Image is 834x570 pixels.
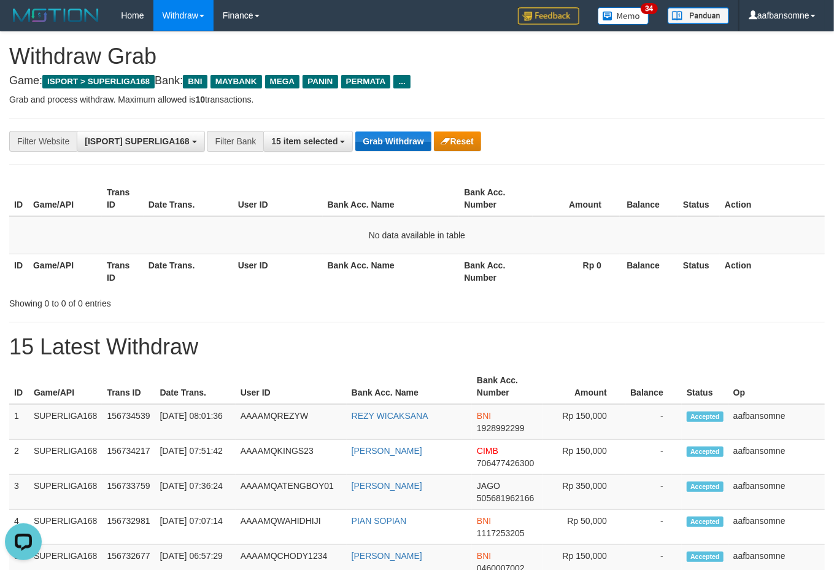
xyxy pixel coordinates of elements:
td: AAAAMQKINGS23 [236,440,347,475]
img: Button%20Memo.svg [598,7,649,25]
th: User ID [233,181,323,216]
th: Balance [625,369,682,404]
th: Bank Acc. Name [323,254,460,289]
td: - [625,475,682,510]
th: Op [728,369,825,404]
span: Accepted [687,412,724,422]
div: Showing 0 to 0 of 0 entries [9,292,338,310]
h4: Game: Bank: [9,75,825,87]
span: MEGA [265,75,300,88]
span: CIMB [477,446,498,456]
td: Rp 150,000 [542,404,625,440]
th: Action [720,181,825,216]
td: [DATE] 08:01:36 [155,404,236,440]
th: User ID [233,254,323,289]
h1: 15 Latest Withdraw [9,335,825,359]
span: PANIN [303,75,338,88]
th: Amount [542,369,625,404]
th: ID [9,369,29,404]
td: aafbansomne [728,404,825,440]
th: ID [9,254,28,289]
td: AAAAMQREZYW [236,404,347,440]
span: BNI [477,551,491,561]
p: Grab and process withdraw. Maximum allowed is transactions. [9,93,825,106]
td: SUPERLIGA168 [29,404,102,440]
th: ID [9,181,28,216]
td: [DATE] 07:07:14 [155,510,236,545]
button: Grab Withdraw [355,131,431,151]
th: Amount [533,181,620,216]
td: 2 [9,440,29,475]
span: Copy 505681962166 to clipboard [477,493,534,503]
td: aafbansomne [728,440,825,475]
a: REZY WICAKSANA [352,411,428,421]
img: Feedback.jpg [518,7,579,25]
th: Date Trans. [144,254,233,289]
span: [ISPORT] SUPERLIGA168 [85,136,189,146]
td: AAAAMQWAHIDHIJI [236,510,347,545]
th: Date Trans. [144,181,233,216]
span: 34 [641,3,657,14]
th: Bank Acc. Name [323,181,460,216]
th: Bank Acc. Number [459,181,533,216]
th: Date Trans. [155,369,236,404]
img: MOTION_logo.png [9,6,102,25]
td: [DATE] 07:36:24 [155,475,236,510]
span: BNI [477,516,491,526]
a: [PERSON_NAME] [352,551,422,561]
span: ISPORT > SUPERLIGA168 [42,75,155,88]
th: Status [678,181,720,216]
button: Reset [434,131,481,151]
th: User ID [236,369,347,404]
img: panduan.png [668,7,729,24]
td: 156734539 [102,404,155,440]
td: 1 [9,404,29,440]
a: PIAN SOPIAN [352,516,406,526]
th: Bank Acc. Name [347,369,472,404]
th: Trans ID [102,369,155,404]
td: 4 [9,510,29,545]
span: BNI [477,411,491,421]
div: Filter Bank [207,131,263,152]
th: Game/API [28,181,102,216]
td: - [625,510,682,545]
strong: 10 [195,95,205,104]
span: Accepted [687,517,724,527]
button: [ISPORT] SUPERLIGA168 [77,131,204,152]
td: No data available in table [9,216,825,254]
td: aafbansomne [728,475,825,510]
span: Copy 1928992299 to clipboard [477,423,525,433]
th: Bank Acc. Number [459,254,533,289]
th: Balance [620,254,678,289]
h1: Withdraw Grab [9,44,825,69]
th: Status [682,369,728,404]
td: 156732981 [102,510,155,545]
th: Game/API [29,369,102,404]
a: [PERSON_NAME] [352,481,422,491]
td: - [625,440,682,475]
td: 156734217 [102,440,155,475]
span: Accepted [687,447,724,457]
td: SUPERLIGA168 [29,475,102,510]
span: 15 item selected [271,136,338,146]
td: Rp 150,000 [542,440,625,475]
td: SUPERLIGA168 [29,440,102,475]
td: 3 [9,475,29,510]
td: Rp 50,000 [542,510,625,545]
span: Copy 1117253205 to clipboard [477,528,525,538]
span: MAYBANK [210,75,262,88]
span: ... [393,75,410,88]
th: Status [678,254,720,289]
span: PERMATA [341,75,391,88]
td: SUPERLIGA168 [29,510,102,545]
td: [DATE] 07:51:42 [155,440,236,475]
button: Open LiveChat chat widget [5,5,42,42]
td: AAAAMQATENGBOY01 [236,475,347,510]
span: Accepted [687,552,724,562]
td: Rp 350,000 [542,475,625,510]
span: BNI [183,75,207,88]
th: Action [720,254,825,289]
td: - [625,404,682,440]
span: Copy 706477426300 to clipboard [477,458,534,468]
td: aafbansomne [728,510,825,545]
